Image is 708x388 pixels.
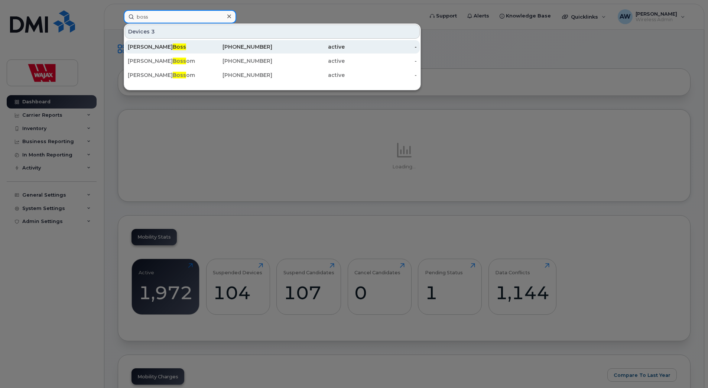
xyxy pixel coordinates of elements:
div: [PHONE_NUMBER] [200,57,273,65]
div: active [272,43,345,51]
span: Boss [173,72,186,78]
div: active [272,71,345,79]
div: [PERSON_NAME] [128,43,200,51]
div: [PERSON_NAME] om [128,71,200,79]
div: [PHONE_NUMBER] [200,71,273,79]
a: [PERSON_NAME]Boss[PHONE_NUMBER]active- [125,40,420,54]
a: [PERSON_NAME]Bossom[PHONE_NUMBER]active- [125,68,420,82]
span: 3 [151,28,155,35]
span: Boss [173,43,186,50]
div: - [345,43,417,51]
div: active [272,57,345,65]
div: - [345,71,417,79]
span: Boss [173,58,186,64]
div: - [345,57,417,65]
div: [PERSON_NAME] om [128,57,200,65]
div: [PHONE_NUMBER] [200,43,273,51]
a: [PERSON_NAME]Bossom[PHONE_NUMBER]active- [125,54,420,68]
div: Devices [125,25,420,39]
